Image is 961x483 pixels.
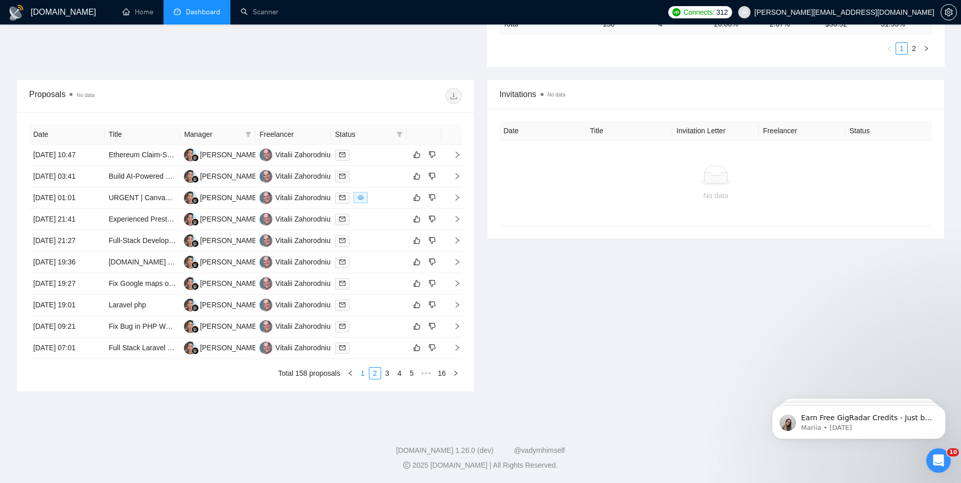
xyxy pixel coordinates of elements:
[192,154,199,161] img: gigradar-bm.png
[109,322,204,330] a: Fix Bug in PHP Website Code
[260,191,272,204] img: VZ
[920,42,932,55] li: Next Page
[109,172,290,180] a: Build AI-Powered Web App (Node.js, React, OpenAI API)
[77,92,95,98] span: No data
[29,273,105,295] td: [DATE] 19:27
[453,370,459,376] span: right
[105,230,180,252] td: Full-Stack Developer Needed for SaaS Platform Development
[260,172,334,180] a: VZVitalii Zahorodniuk
[500,88,932,101] span: Invitations
[184,213,197,226] img: TH
[446,215,461,223] span: right
[413,172,420,180] span: like
[429,172,436,180] span: dislike
[339,259,345,265] span: mail
[413,279,420,287] span: like
[339,173,345,179] span: mail
[184,170,197,183] img: TH
[200,256,259,268] div: [PERSON_NAME]
[339,280,345,286] span: mail
[394,368,405,379] a: 4
[105,316,180,337] td: Fix Bug in PHP Website Code
[429,344,436,352] span: dislike
[344,367,357,379] li: Previous Page
[192,347,199,354] img: gigradar-bm.png
[339,216,345,222] span: mail
[411,234,423,247] button: like
[184,257,259,265] a: TH[PERSON_NAME]
[941,8,956,16] span: setting
[29,88,245,104] div: Proposals
[184,150,259,158] a: TH[PERSON_NAME]
[109,258,201,266] a: [DOMAIN_NAME] Developer
[200,235,259,246] div: [PERSON_NAME]
[923,45,929,52] span: right
[200,192,259,203] div: [PERSON_NAME]
[184,279,259,287] a: TH[PERSON_NAME]
[275,299,334,310] div: Vitalii Zahorodniuk
[435,368,449,379] a: 16
[105,166,180,187] td: Build AI-Powered Web App (Node.js, React, OpenAI API)
[358,195,364,201] span: eye
[426,320,438,332] button: dislike
[29,316,105,337] td: [DATE] 09:21
[260,320,272,333] img: VZ
[200,278,259,289] div: [PERSON_NAME]
[446,151,461,158] span: right
[393,367,406,379] li: 4
[184,299,197,311] img: TH
[411,191,423,204] button: like
[357,368,368,379] a: 1
[846,121,932,141] th: Status
[446,280,461,287] span: right
[200,149,259,160] div: [PERSON_NAME]
[446,323,461,330] span: right
[260,257,334,265] a: VZVitalii Zahorodniuk
[275,192,334,203] div: Vitalii Zahorodniuk
[883,42,896,55] li: Previous Page
[586,121,672,141] th: Title
[672,8,681,16] img: upwork-logo.png
[184,256,197,269] img: TH
[716,7,728,18] span: 312
[275,235,334,246] div: Vitalii Zahorodniuk
[260,343,334,351] a: VZVitalii Zahorodniuk
[105,252,180,273] td: craftcms.com Developer
[260,213,272,226] img: VZ
[369,368,381,379] a: 2
[109,215,456,223] a: Experienced PrestaShop 8.2.1 Developer Needed – Creative Elements, Custom Features & Ongoing Support
[184,320,197,333] img: TH
[406,368,417,379] a: 5
[446,194,461,201] span: right
[109,236,305,245] a: Full-Stack Developer Needed for SaaS Platform Development
[29,144,105,166] td: [DATE] 10:47
[413,194,420,202] span: like
[339,302,345,308] span: mail
[411,320,423,332] button: like
[105,209,180,230] td: Experienced PrestaShop 8.2.1 Developer Needed – Creative Elements, Custom Features & Ongoing Support
[105,273,180,295] td: Fix Google maps on old PHP website
[200,321,259,332] div: [PERSON_NAME]
[105,295,180,316] td: Laravel php
[29,230,105,252] td: [DATE] 21:27
[8,5,25,21] img: logo
[184,234,197,247] img: TH
[429,236,436,245] span: dislike
[369,367,381,379] li: 2
[260,299,272,311] img: VZ
[896,42,908,55] li: 1
[105,187,180,209] td: URGENT | Canvas LMS LTI Expert | Fixing Integration | PHP
[413,301,420,309] span: like
[174,8,181,15] span: dashboard
[413,215,420,223] span: like
[29,252,105,273] td: [DATE] 19:36
[260,214,334,223] a: VZVitalii Zahorodniuk
[192,326,199,333] img: gigradar-bm.png
[426,191,438,204] button: dislike
[926,448,951,473] iframe: Intercom live chat
[192,197,199,204] img: gigradar-bm.png
[260,279,334,287] a: VZVitalii Zahorodniuk
[883,42,896,55] button: left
